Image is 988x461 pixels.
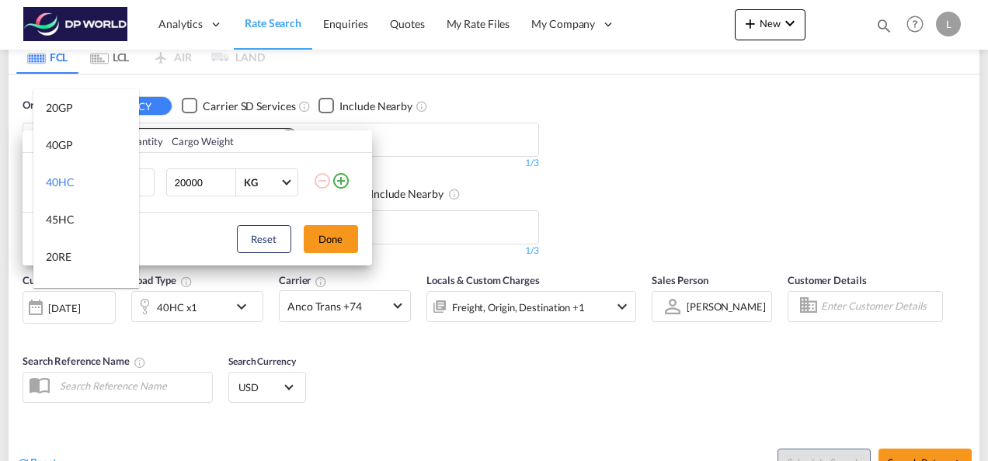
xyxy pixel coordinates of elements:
[46,137,73,153] div: 40GP
[46,100,73,116] div: 20GP
[46,212,75,227] div: 45HC
[46,249,71,265] div: 20RE
[46,175,75,190] div: 40HC
[46,286,71,302] div: 40RE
